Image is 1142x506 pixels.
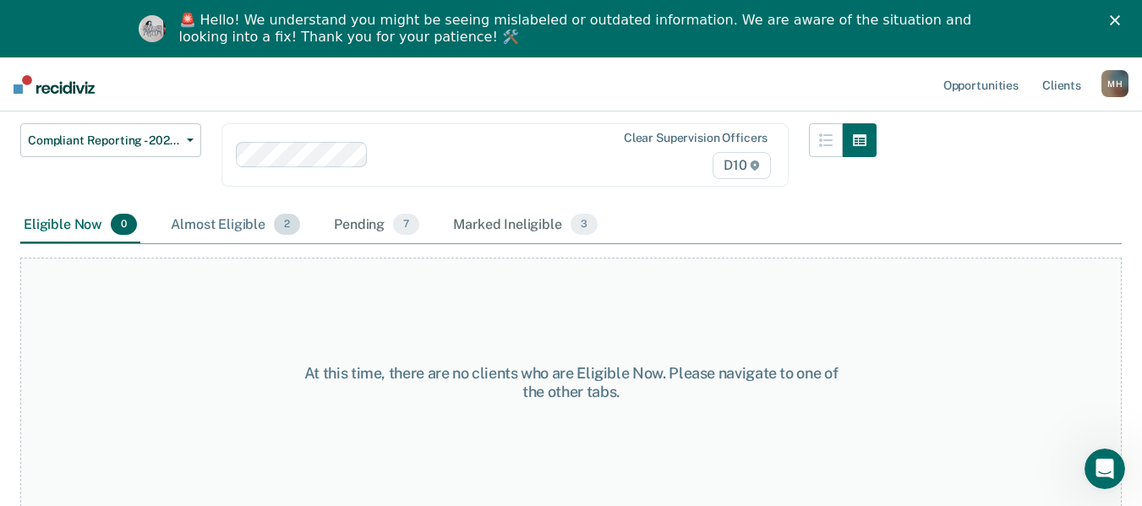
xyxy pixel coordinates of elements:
div: Close [1110,15,1127,25]
img: Profile image for Kim [139,15,166,42]
div: Marked Ineligible3 [450,207,601,244]
div: At this time, there are no clients who are Eligible Now. Please navigate to one of the other tabs. [296,364,846,400]
img: Recidiviz [14,75,95,94]
span: 7 [393,214,419,236]
span: 2 [274,214,300,236]
span: D10 [713,152,771,179]
span: 3 [571,214,598,236]
button: Compliant Reporting - 2025 Policy [20,123,201,157]
div: Clear supervision officers [624,131,768,145]
span: Compliant Reporting - 2025 Policy [28,133,180,148]
a: Clients [1039,57,1085,112]
div: Eligible Now0 [20,207,140,244]
span: 0 [111,214,137,236]
a: Opportunities [940,57,1022,112]
iframe: Intercom live chat [1085,449,1125,489]
div: 🚨 Hello! We understand you might be seeing mislabeled or outdated information. We are aware of th... [179,12,977,46]
button: MH [1101,70,1128,97]
div: Almost Eligible2 [167,207,303,244]
div: M H [1101,70,1128,97]
div: Pending7 [331,207,423,244]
